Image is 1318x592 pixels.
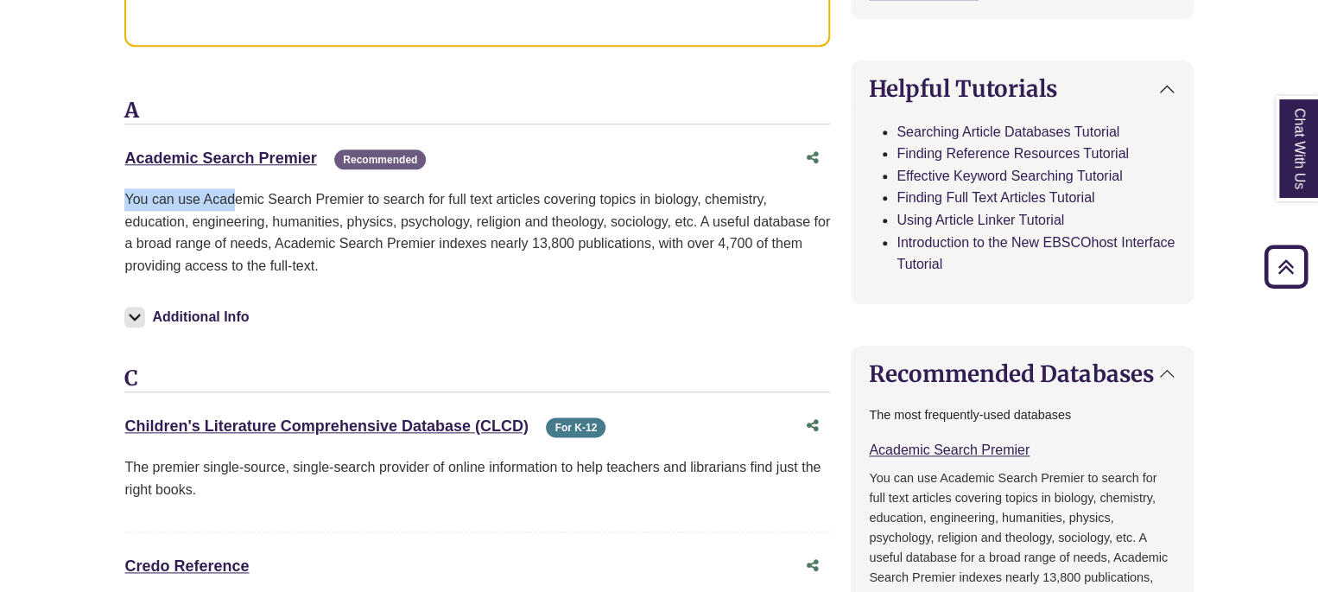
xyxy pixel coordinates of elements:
[869,442,1030,457] a: Academic Search Premier
[124,456,830,500] p: The premier single-source, single-search provider of online information to help teachers and libr...
[869,405,1175,425] p: The most frequently-used databases
[852,347,1192,401] button: Recommended Databases
[897,169,1122,183] a: Effective Keyword Searching Tutorial
[334,150,426,169] span: Recommended
[124,417,528,435] a: Children's Literature Comprehensive Database (CLCD)
[124,150,316,167] a: Academic Search Premier
[897,146,1129,161] a: Finding Reference Resources Tutorial
[852,61,1192,116] button: Helpful Tutorials
[795,410,830,442] button: Share this database
[124,557,249,575] a: Credo Reference
[124,188,830,277] p: You can use Academic Search Premier to search for full text articles covering topics in biology, ...
[124,366,830,392] h3: C
[124,99,830,124] h3: A
[897,190,1094,205] a: Finding Full Text Articles Tutorial
[897,235,1175,272] a: Introduction to the New EBSCOhost Interface Tutorial
[546,417,605,437] span: For K-12
[795,142,830,175] button: Share this database
[795,550,830,582] button: Share this database
[124,305,254,329] button: Additional Info
[897,213,1064,227] a: Using Article Linker Tutorial
[897,124,1119,139] a: Searching Article Databases Tutorial
[1258,255,1314,278] a: Back to Top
